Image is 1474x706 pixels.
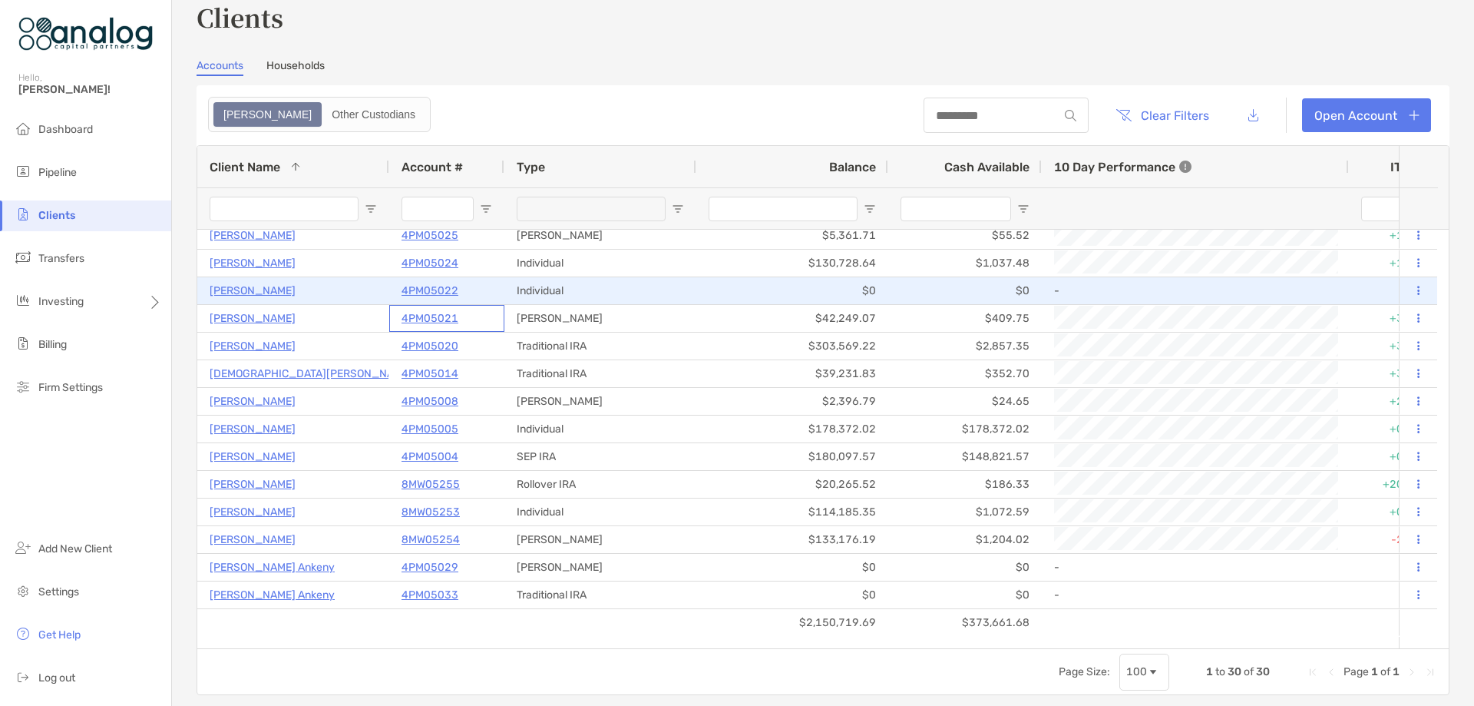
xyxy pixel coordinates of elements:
a: [PERSON_NAME] [210,530,296,549]
img: pipeline icon [14,162,32,181]
p: [PERSON_NAME] [210,281,296,300]
button: Open Filter Menu [365,203,377,215]
p: 8MW05254 [402,530,460,549]
div: 0% [1349,582,1441,608]
a: 4PM05008 [402,392,458,411]
button: Clear Filters [1104,98,1221,132]
a: [PERSON_NAME] [210,254,296,273]
p: 4PM05022 [402,281,458,300]
span: Balance [829,160,876,174]
div: $352.70 [888,360,1042,387]
div: Page Size [1119,654,1169,691]
a: 8MW05255 [402,475,460,494]
div: Traditional IRA [504,360,696,387]
div: $148,821.57 [888,443,1042,470]
div: segmented control [208,97,431,132]
button: Open Filter Menu [672,203,684,215]
div: $0 [888,582,1042,608]
div: -2.53% [1349,526,1441,553]
p: [PERSON_NAME] Ankeny [210,585,335,605]
a: [PERSON_NAME] [210,226,296,245]
span: 30 [1228,665,1241,678]
input: Balance Filter Input [709,197,858,221]
span: Billing [38,338,67,351]
div: +2.95% [1349,388,1441,415]
div: $114,185.35 [696,499,888,525]
a: 4PM05004 [402,447,458,466]
span: Firm Settings [38,381,103,394]
span: Clients [38,209,75,222]
img: firm-settings icon [14,377,32,396]
div: - [1054,278,1337,303]
span: Account # [402,160,463,174]
img: Zoe Logo [18,6,153,61]
div: Page Size: [1059,665,1110,678]
p: 8MW05253 [402,502,460,522]
span: 1 [1206,665,1213,678]
img: dashboard icon [14,119,32,138]
div: Next Page [1406,666,1418,678]
p: 4PM05020 [402,336,458,356]
img: settings icon [14,582,32,600]
div: $39,231.83 [696,360,888,387]
img: investing icon [14,291,32,310]
a: 4PM05025 [402,226,458,245]
div: $2,857.35 [888,333,1042,360]
div: $5,361.71 [696,222,888,249]
div: Other Custodians [323,104,424,125]
span: Settings [38,585,79,598]
a: Open Account [1302,98,1431,132]
span: Investing [38,295,84,308]
span: 30 [1256,665,1270,678]
span: Log out [38,671,75,684]
span: Dashboard [38,123,93,136]
span: of [1244,665,1254,678]
div: Zoe [215,104,320,125]
div: $55.52 [888,222,1042,249]
span: Page [1343,665,1369,678]
div: $130,728.64 [696,250,888,277]
div: +3.67% [1349,360,1441,387]
input: Cash Available Filter Input [901,197,1011,221]
div: [PERSON_NAME] [504,305,696,332]
a: [PERSON_NAME] [210,502,296,522]
div: $1,072.59 [888,499,1042,525]
div: $42,249.07 [696,305,888,332]
div: $1,204.02 [888,526,1042,553]
button: Open Filter Menu [1017,203,1029,215]
div: Traditional IRA [504,333,696,360]
span: 1 [1371,665,1378,678]
p: [DEMOGRAPHIC_DATA][PERSON_NAME] [210,364,412,383]
a: 4PM05021 [402,309,458,328]
a: 4PM05014 [402,364,458,383]
div: Last Page [1424,666,1436,678]
div: [PERSON_NAME] [504,222,696,249]
img: billing icon [14,334,32,353]
div: [PERSON_NAME] [504,526,696,553]
div: Individual [504,250,696,277]
div: Rollover IRA [504,471,696,498]
div: $373,661.68 [888,609,1042,636]
div: $186.33 [888,471,1042,498]
img: get-help icon [14,625,32,643]
img: input icon [1065,110,1076,121]
p: [PERSON_NAME] [210,475,296,494]
div: $303,569.22 [696,333,888,360]
div: +1.52% [1349,222,1441,249]
div: - [1054,555,1337,580]
a: 4PM05005 [402,419,458,439]
div: - [1054,582,1337,608]
a: 4PM05033 [402,585,458,605]
div: +20.82% [1349,471,1441,498]
img: transfers icon [14,248,32,267]
p: [PERSON_NAME] Ankeny [210,558,335,577]
span: Client Name [210,160,280,174]
a: [PERSON_NAME] [210,309,296,328]
div: Traditional IRA [504,582,696,608]
button: Open Filter Menu [480,203,492,215]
